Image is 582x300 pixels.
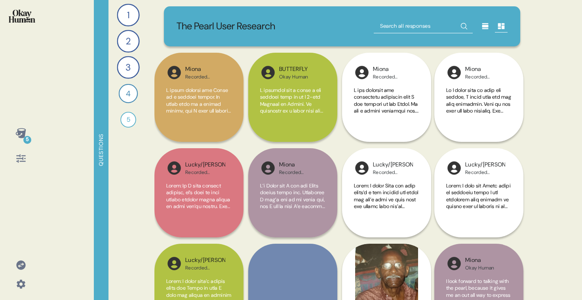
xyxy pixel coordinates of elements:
[373,169,413,176] div: Recorded Interview
[465,265,495,271] div: Okay Human
[166,256,182,271] img: l1ibTKarBSWXLOhlfT5LxFP+OttMJpPJZDKZTCbz9PgHEggSPYjZSwEAAAAASUVORK5CYII=
[117,4,139,26] div: 1
[9,10,35,23] img: okayhuman.3b1b6348.png
[117,56,139,78] div: 3
[117,30,139,52] div: 2
[374,19,473,33] input: Search all responses
[23,136,31,144] div: 5
[465,256,495,265] div: Miona
[185,161,225,169] div: Lucky/[PERSON_NAME]
[185,65,225,74] div: Miona
[260,160,276,176] img: l1ibTKarBSWXLOhlfT5LxFP+OttMJpPJZDKZTCbz9PgHEggSPYjZSwEAAAAASUVORK5CYII=
[166,160,182,176] img: l1ibTKarBSWXLOhlfT5LxFP+OttMJpPJZDKZTCbz9PgHEggSPYjZSwEAAAAASUVORK5CYII=
[465,65,505,74] div: Miona
[185,74,225,80] div: Recorded Interview
[120,112,136,128] div: 5
[279,169,319,176] div: Recorded Interview
[465,169,505,176] div: Recorded Interview
[166,65,182,80] img: l1ibTKarBSWXLOhlfT5LxFP+OttMJpPJZDKZTCbz9PgHEggSPYjZSwEAAAAASUVORK5CYII=
[373,65,413,74] div: Miona
[373,161,413,169] div: Lucky/[PERSON_NAME]
[185,265,225,271] div: Recorded Interview
[185,169,225,176] div: Recorded Interview
[177,19,275,34] p: The Pearl User Research
[279,161,319,169] div: Miona
[354,160,370,176] img: l1ibTKarBSWXLOhlfT5LxFP+OttMJpPJZDKZTCbz9PgHEggSPYjZSwEAAAAASUVORK5CYII=
[260,65,276,80] img: l1ibTKarBSWXLOhlfT5LxFP+OttMJpPJZDKZTCbz9PgHEggSPYjZSwEAAAAASUVORK5CYII=
[354,65,370,80] img: l1ibTKarBSWXLOhlfT5LxFP+OttMJpPJZDKZTCbz9PgHEggSPYjZSwEAAAAASUVORK5CYII=
[446,65,462,80] img: l1ibTKarBSWXLOhlfT5LxFP+OttMJpPJZDKZTCbz9PgHEggSPYjZSwEAAAAASUVORK5CYII=
[446,256,462,271] img: l1ibTKarBSWXLOhlfT5LxFP+OttMJpPJZDKZTCbz9PgHEggSPYjZSwEAAAAASUVORK5CYII=
[465,161,505,169] div: Lucky/[PERSON_NAME]
[185,256,225,265] div: Lucky/[PERSON_NAME]
[373,74,413,80] div: Recorded Interview
[446,160,462,176] img: l1ibTKarBSWXLOhlfT5LxFP+OttMJpPJZDKZTCbz9PgHEggSPYjZSwEAAAAASUVORK5CYII=
[279,65,308,74] div: BUTTERFLY
[465,74,505,80] div: Recorded Interview
[279,74,308,80] div: Okay Human
[119,84,138,103] div: 4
